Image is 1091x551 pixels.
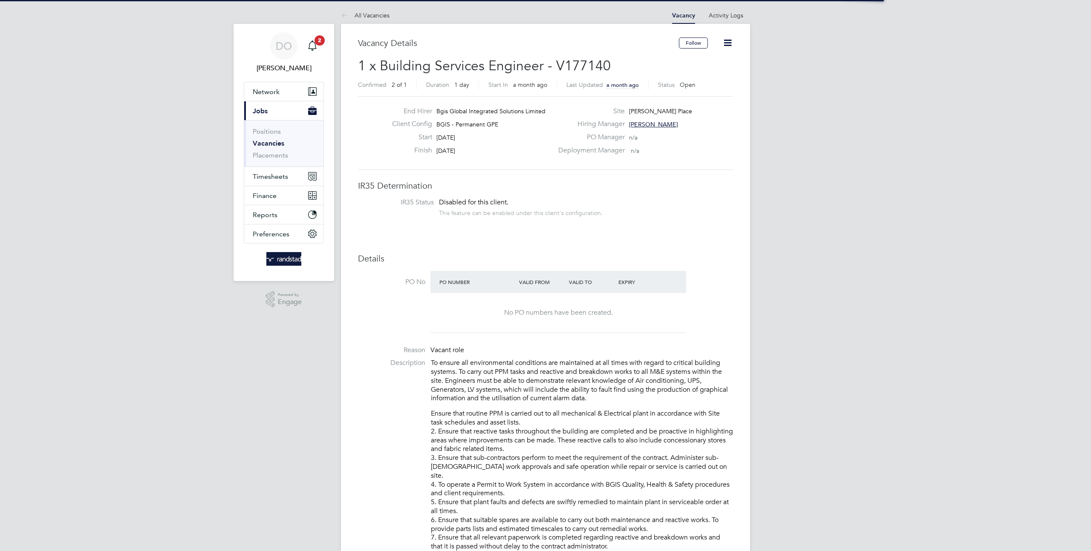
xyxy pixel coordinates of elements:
[392,81,407,89] span: 2 of 1
[244,101,323,120] button: Jobs
[430,346,464,354] span: Vacant role
[385,120,432,129] label: Client Config
[367,198,434,207] label: IR35 Status
[234,24,334,281] nav: Main navigation
[358,346,425,355] label: Reason
[244,205,323,224] button: Reports
[385,107,432,116] label: End Hirer
[436,134,455,141] span: [DATE]
[278,298,302,306] span: Engage
[358,253,733,264] h3: Details
[658,81,675,89] label: Status
[358,359,425,367] label: Description
[266,291,302,307] a: Powered byEngage
[244,32,324,73] a: DO[PERSON_NAME]
[244,120,323,166] div: Jobs
[709,11,743,19] a: Activity Logs
[253,107,268,115] span: Jobs
[454,81,469,89] span: 1 day
[436,107,545,115] span: Bgis Global Integrated Solutions Limited
[244,82,323,101] button: Network
[253,151,288,159] a: Placements
[244,186,323,205] button: Finance
[629,107,692,115] span: [PERSON_NAME] Place
[439,308,678,317] div: No PO numbers have been created.
[606,81,639,89] span: a month ago
[488,81,508,89] label: Start In
[436,147,455,155] span: [DATE]
[244,224,323,243] button: Preferences
[517,274,567,290] div: Valid From
[244,167,323,186] button: Timesheets
[553,107,625,116] label: Site
[679,37,708,49] button: Follow
[426,81,449,89] label: Duration
[616,274,666,290] div: Expiry
[629,134,638,141] span: n/a
[253,172,288,181] span: Timesheets
[672,12,695,19] a: Vacancy
[553,120,625,129] label: Hiring Manager
[436,121,498,128] span: BGIS - Permanent GPE
[439,198,508,207] span: Disabled for this client.
[278,291,302,298] span: Powered by
[358,180,733,191] h3: IR35 Determination
[553,133,625,142] label: PO Manager
[253,230,289,238] span: Preferences
[567,274,617,290] div: Valid To
[629,121,678,128] span: [PERSON_NAME]
[341,11,390,19] a: All Vacancies
[385,133,432,142] label: Start
[266,252,302,266] img: randstad-logo-retina.png
[631,147,639,155] span: n/a
[358,37,679,49] h3: Vacancy Details
[253,139,284,147] a: Vacancies
[244,252,324,266] a: Go to home page
[385,146,432,155] label: Finish
[253,127,281,135] a: Positions
[553,146,625,155] label: Deployment Manager
[358,81,387,89] label: Confirmed
[680,81,696,89] span: Open
[358,57,611,74] span: 1 x Building Services Engineer - V177140
[439,207,603,217] div: This feature can be enabled under this client's configuration.
[315,35,325,46] span: 2
[566,81,603,89] label: Last Updated
[276,40,292,52] span: DO
[304,32,321,60] a: 2
[431,359,733,403] p: To ensure all environmental conditions are maintained at all times with regard to critical buildi...
[244,63,324,73] span: Daniela Opran
[437,274,517,290] div: PO Number
[513,81,547,89] span: a month ago
[253,192,277,200] span: Finance
[358,278,425,287] label: PO No
[253,88,280,96] span: Network
[253,211,277,219] span: Reports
